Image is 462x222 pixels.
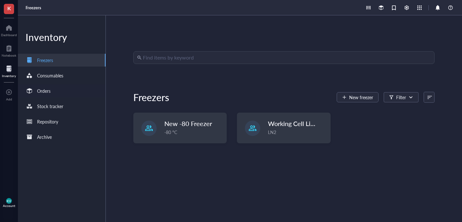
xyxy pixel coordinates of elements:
[18,115,106,128] a: Repository
[2,64,16,78] a: Inventory
[2,74,16,78] div: Inventory
[349,95,373,100] span: New freezer
[18,31,106,44] div: Inventory
[7,199,11,203] span: KV
[18,131,106,143] a: Archive
[37,103,63,110] div: Stock tracker
[37,87,51,94] div: Orders
[37,72,63,79] div: Consumables
[37,118,58,125] div: Repository
[1,23,17,37] a: Dashboard
[7,4,11,12] span: K
[18,69,106,82] a: Consumables
[18,84,106,97] a: Orders
[1,33,17,37] div: Dashboard
[18,54,106,67] a: Freezers
[2,53,16,57] div: Notebook
[337,92,379,102] button: New freezer
[37,133,52,140] div: Archive
[164,119,212,128] span: New -80 Freezer
[3,204,15,208] div: Account
[164,129,223,136] div: -80 °C
[26,5,43,11] a: Freezers
[133,91,169,104] div: Freezers
[396,94,406,101] div: Filter
[268,119,320,128] span: Working Cell Lines
[37,57,53,64] div: Freezers
[6,97,12,101] div: Add
[18,100,106,113] a: Stock tracker
[2,43,16,57] a: Notebook
[268,129,326,136] div: LN2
